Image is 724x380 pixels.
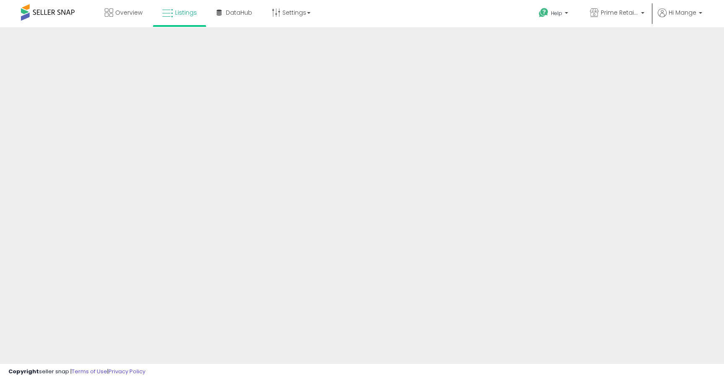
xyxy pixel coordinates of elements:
span: Hi Mange [669,8,696,17]
a: Terms of Use [72,367,107,375]
i: Get Help [538,8,549,18]
span: Prime Retail Solution [601,8,639,17]
span: DataHub [226,8,252,17]
span: Listings [175,8,197,17]
a: Hi Mange [658,8,702,27]
div: seller snap | | [8,368,145,376]
a: Help [532,1,577,27]
span: Overview [115,8,142,17]
span: Help [551,10,562,17]
strong: Copyright [8,367,39,375]
a: Privacy Policy [109,367,145,375]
